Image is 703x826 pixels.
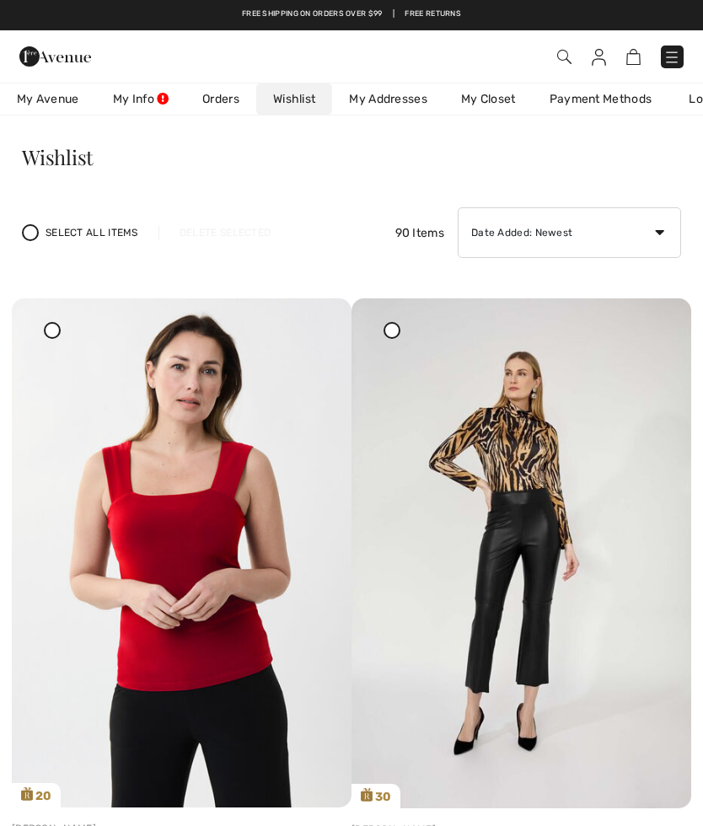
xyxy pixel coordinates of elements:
span: | [393,8,394,20]
img: Search [557,50,572,64]
a: Free shipping on orders over $99 [242,8,383,20]
a: Orders [185,83,256,115]
span: 90 Items [395,224,444,242]
a: Free Returns [405,8,461,20]
a: My Addresses [332,83,444,115]
div: Delete Selected [158,225,292,240]
a: My Info [96,83,185,115]
img: Shopping Bag [626,49,641,65]
a: 30 [351,298,691,808]
h3: Wishlist [22,147,681,167]
img: Menu [663,49,680,66]
a: 1ère Avenue [19,47,91,63]
a: Wishlist [256,83,332,115]
a: My Closet [444,83,533,115]
img: frank-lyman-pants-black_6281253135_1_4c78_search.jpg [351,298,691,808]
a: Payment Methods [533,83,669,115]
span: Select All Items [46,225,138,240]
img: joseph-ribkoff-tops-vanilla_143132rr_1_e6dd_search.jpg [12,298,351,807]
span: My Avenue [17,90,79,108]
img: 1ère Avenue [19,40,91,73]
img: My Info [592,49,606,66]
a: 20 [12,298,351,807]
